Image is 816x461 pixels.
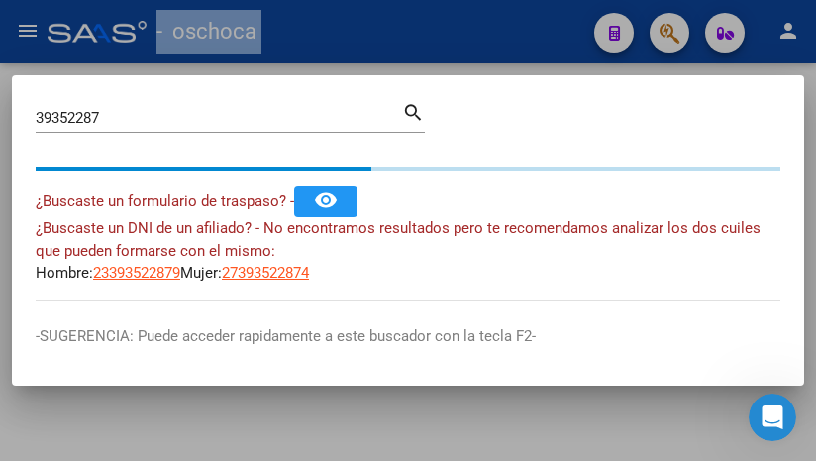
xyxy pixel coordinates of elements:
span: 23393522879 [93,264,180,282]
span: ¿Buscaste un formulario de traspaso? - [36,192,294,210]
span: 27393522874 [222,264,309,282]
span: ¿Buscaste un DNI de un afiliado? - No encontramos resultados pero te recomendamos analizar los do... [36,219,761,260]
p: -SUGERENCIA: Puede acceder rapidamente a este buscador con la tecla F2- [36,325,780,348]
div: Hombre: Mujer: [36,217,780,285]
iframe: Intercom live chat [749,394,796,441]
mat-icon: remove_red_eye [314,188,338,212]
mat-icon: search [402,99,425,123]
